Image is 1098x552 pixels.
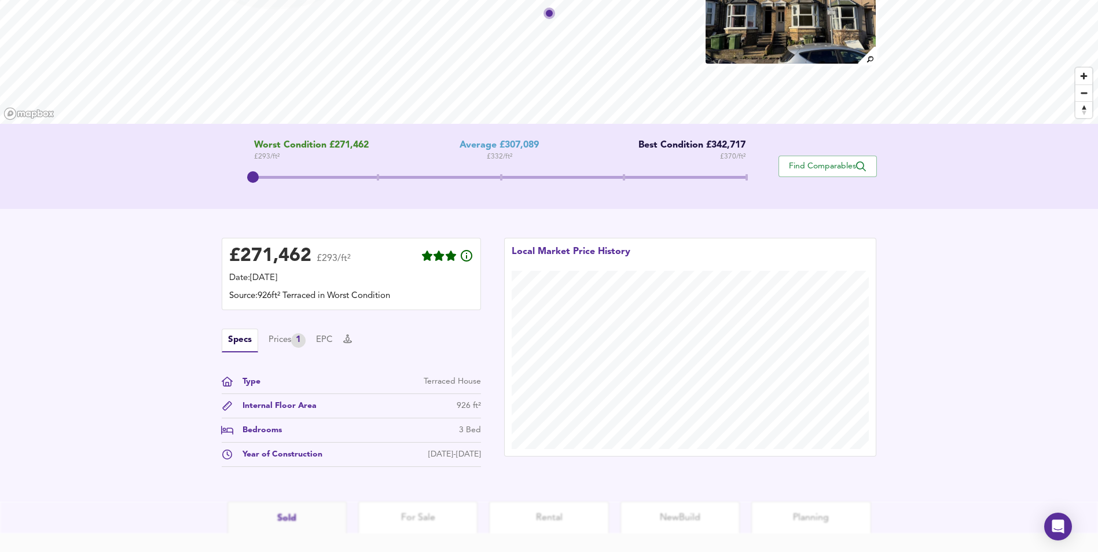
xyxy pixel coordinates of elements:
[3,107,54,120] a: Mapbox homepage
[222,329,258,352] button: Specs
[1075,101,1092,118] button: Reset bearing to north
[459,424,481,436] div: 3 Bed
[857,45,877,65] img: search
[254,151,369,163] span: £ 293 / ft²
[630,140,746,151] div: Best Condition £342,717
[1075,68,1092,84] button: Zoom in
[233,376,260,388] div: Type
[1075,84,1092,101] button: Zoom out
[317,254,351,271] span: £293/ft²
[1044,513,1072,540] div: Open Intercom Messenger
[233,424,282,436] div: Bedrooms
[291,333,306,348] div: 1
[487,151,512,163] span: £ 332 / ft²
[229,272,473,285] div: Date: [DATE]
[785,161,871,172] span: Find Comparables
[460,140,539,151] div: Average £307,089
[229,248,311,265] div: £ 271,462
[428,448,481,461] div: [DATE]-[DATE]
[254,140,369,151] span: Worst Condition £271,462
[316,334,333,347] button: EPC
[512,245,630,271] div: Local Market Price History
[720,151,746,163] span: £ 370 / ft²
[269,333,306,348] div: Prices
[233,448,322,461] div: Year of Construction
[233,400,317,412] div: Internal Floor Area
[778,156,877,177] button: Find Comparables
[269,333,306,348] button: Prices1
[1075,102,1092,118] span: Reset bearing to north
[229,290,473,303] div: Source: 926ft² Terraced in Worst Condition
[424,376,481,388] div: Terraced House
[457,400,481,412] div: 926 ft²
